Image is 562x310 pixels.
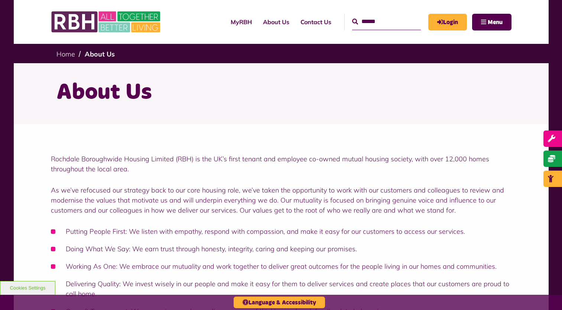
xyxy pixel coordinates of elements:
a: Home [56,50,75,58]
p: As we’ve refocused our strategy back to our core housing role, we’ve taken the opportunity to wor... [51,185,511,215]
li: Working As One: We embrace our mutuality and work together to deliver great outcomes for the peop... [51,261,511,271]
button: Navigation [472,14,511,30]
p: Rochdale Boroughwide Housing Limited (RBH) is the UK’s first tenant and employee co-owned mutual ... [51,154,511,174]
a: Contact Us [295,12,337,32]
li: Doing What We Say: We earn trust through honesty, integrity, caring and keeping our promises. [51,244,511,254]
h1: About Us [56,78,506,107]
a: MyRBH [225,12,257,32]
button: Language & Accessibility [234,297,325,308]
a: MyRBH [428,14,467,30]
span: Menu [488,19,503,25]
a: About Us [257,12,295,32]
li: Delivering Quality: We invest wisely in our people and make it easy for them to deliver services ... [51,279,511,299]
iframe: Netcall Web Assistant for live chat [529,277,562,310]
li: Putting People First: We listen with empathy, respond with compassion, and make it easy for our c... [51,226,511,236]
a: About Us [85,50,115,58]
img: RBH [51,7,162,36]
